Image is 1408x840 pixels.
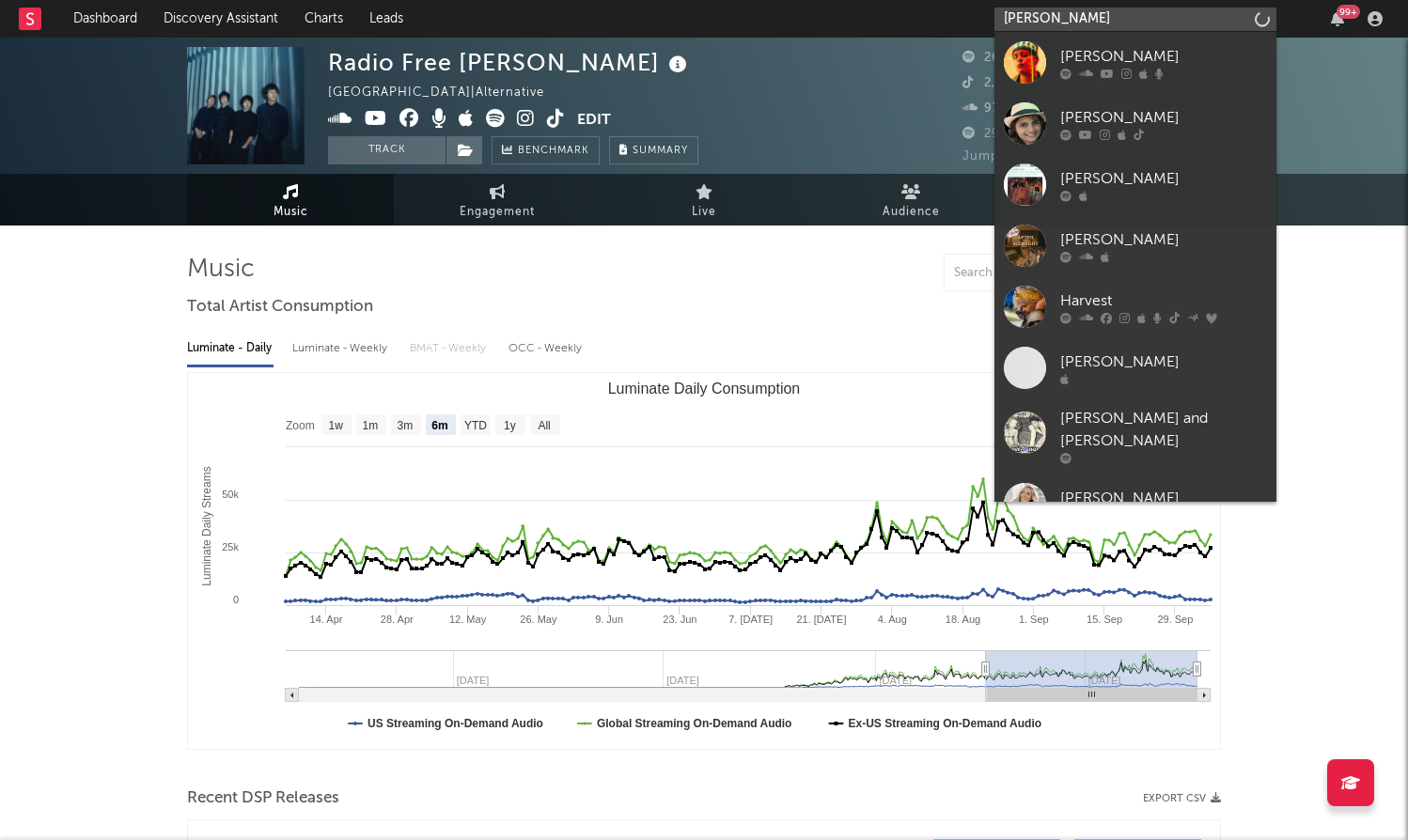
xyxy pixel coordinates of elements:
text: 25k [222,541,239,552]
div: [GEOGRAPHIC_DATA] | Alternative [328,82,566,104]
text: Luminate Daily Streams [200,466,213,585]
text: 1y [504,419,516,432]
text: 50k [222,489,239,500]
span: 2,304 [962,77,1020,89]
text: 4. Aug [878,614,907,625]
text: All [538,419,550,432]
a: [PERSON_NAME] [994,337,1276,398]
svg: Luminate Daily Consumption [188,373,1220,749]
button: Export CSV [1143,793,1221,804]
button: 99+ [1331,11,1344,26]
a: Live [601,174,807,226]
text: Global Streaming On-Demand Audio [597,717,792,730]
span: 293,384 Monthly Listeners [962,128,1150,140]
a: Benchmark [492,136,600,164]
span: Recent DSP Releases [187,787,339,810]
text: 29. Sep [1157,614,1193,625]
text: 1m [363,419,379,432]
text: 6m [431,419,447,432]
text: Ex-US Streaming On-Demand Audio [849,717,1042,730]
text: 18. Aug [946,614,980,625]
text: 1. Sep [1019,614,1049,625]
span: Music [274,201,308,224]
span: Total Artist Consumption [187,296,373,319]
a: [PERSON_NAME] and [PERSON_NAME] [994,398,1276,474]
text: 9. Jun [595,614,623,625]
div: OCC - Weekly [508,333,584,365]
text: 0 [233,594,239,605]
button: Edit [577,109,611,132]
text: 15. Sep [1087,614,1122,625]
text: 1w [329,419,344,432]
a: Music [187,174,394,226]
span: 26,467 [962,52,1028,64]
a: Engagement [394,174,601,226]
div: [PERSON_NAME] [1060,106,1267,129]
text: 28. Apr [381,614,414,625]
input: Search by song name or URL [945,266,1143,281]
a: [PERSON_NAME] [994,215,1276,276]
div: [PERSON_NAME] [1060,487,1267,509]
text: 23. Jun [663,614,696,625]
span: Jump Score: 81.5 [962,150,1072,163]
span: Engagement [460,201,535,224]
text: 26. May [520,614,557,625]
text: 7. [DATE] [728,614,773,625]
div: [PERSON_NAME] and [PERSON_NAME] [1060,408,1267,453]
span: Benchmark [518,140,589,163]
text: 12. May [449,614,487,625]
div: [PERSON_NAME] [1060,350,1267,373]
a: [PERSON_NAME] [994,154,1276,215]
div: [PERSON_NAME] [1060,228,1267,251]
button: Track [328,136,446,164]
div: Radio Free [PERSON_NAME] [328,47,692,78]
text: Luminate Daily Consumption [608,381,801,397]
a: [PERSON_NAME] [994,474,1276,535]
span: Live [692,201,716,224]
text: YTD [464,419,487,432]
a: Harvest [994,276,1276,337]
text: 21. [DATE] [796,614,846,625]
div: [PERSON_NAME] [1060,167,1267,190]
span: 97 [962,102,1000,115]
div: 99 + [1337,5,1360,19]
a: [PERSON_NAME] [994,93,1276,154]
text: Zoom [286,419,315,432]
text: US Streaming On-Demand Audio [368,717,543,730]
a: [PERSON_NAME] [994,32,1276,93]
span: Audience [883,201,940,224]
span: Summary [633,146,688,156]
text: 14. Apr [310,614,343,625]
input: Search for artists [994,8,1276,31]
div: Luminate - Daily [187,333,274,365]
div: [PERSON_NAME] [1060,45,1267,68]
div: Luminate - Weekly [292,333,391,365]
button: Summary [609,136,698,164]
a: Audience [807,174,1014,226]
div: Harvest [1060,289,1267,312]
text: 3m [398,419,414,432]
